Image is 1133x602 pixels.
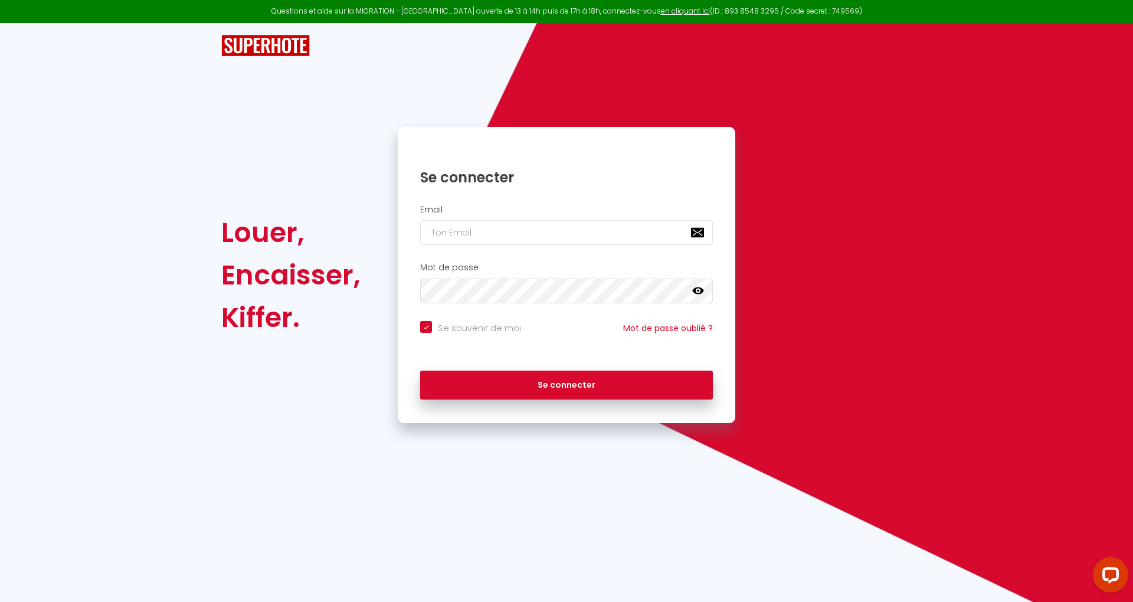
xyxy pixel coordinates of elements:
[221,254,361,296] div: Encaisser,
[623,322,713,334] a: Mot de passe oublié ?
[221,35,310,57] img: SuperHote logo
[661,6,710,16] a: en cliquant ici
[420,220,713,245] input: Ton Email
[420,205,713,215] h2: Email
[420,168,713,187] h1: Se connecter
[1083,552,1133,602] iframe: LiveChat chat widget
[221,296,361,339] div: Kiffer.
[420,371,713,400] button: Se connecter
[420,263,713,273] h2: Mot de passe
[221,211,361,254] div: Louer,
